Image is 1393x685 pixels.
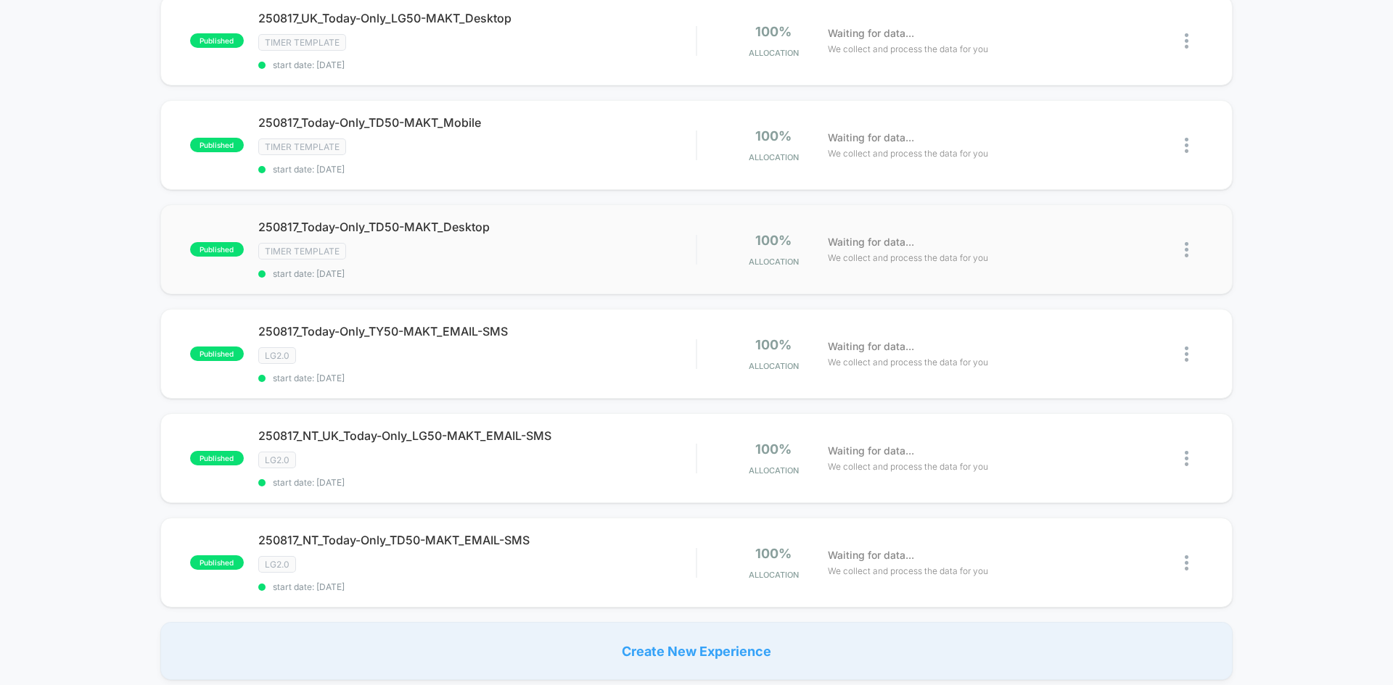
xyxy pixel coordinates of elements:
span: published [190,555,244,570]
img: close [1185,33,1188,49]
span: 250817_UK_Today-Only_LG50-MAKT_Desktop [258,11,696,25]
span: Waiting for data... [828,443,914,459]
span: start date: [DATE] [258,59,696,70]
div: Create New Experience [160,622,1233,680]
span: published [190,346,244,361]
span: We collect and process the data for you [828,146,988,160]
span: LG2.0 [258,347,296,364]
span: Allocation [749,152,799,162]
span: timer template [258,243,346,260]
span: LG2.0 [258,452,296,468]
span: 250817_Today-Only_TD50-MAKT_Desktop [258,220,696,234]
span: 100% [755,441,792,457]
span: 100% [755,24,792,39]
span: published [190,451,244,465]
span: published [190,33,244,48]
span: 250817_Today-Only_TY50-MAKT_EMAIL-SMS [258,324,696,339]
span: Waiting for data... [828,234,914,250]
span: published [190,242,244,257]
span: 250817_Today-Only_TD50-MAKT_Mobile [258,115,696,130]
span: We collect and process the data for you [828,564,988,578]
img: close [1185,138,1188,153]
span: Waiting for data... [828,130,914,146]
span: We collect and process the data for you [828,42,988,56]
span: 100% [755,128,792,144]
span: start date: [DATE] [258,164,696,175]
img: close [1185,346,1188,362]
span: 250817_NT_UK_Today-Only_LG50-MAKT_EMAIL-SMS [258,428,696,443]
span: 100% [755,546,792,561]
span: Allocation [749,48,799,58]
span: Allocation [749,570,799,580]
span: 100% [755,233,792,248]
span: 100% [755,337,792,352]
span: LG2.0 [258,556,296,573]
img: close [1185,555,1188,570]
span: Waiting for data... [828,25,914,41]
img: close [1185,451,1188,466]
span: Waiting for data... [828,339,914,354]
span: timer template [258,138,346,155]
span: Allocation [749,465,799,476]
span: start date: [DATE] [258,581,696,592]
span: start date: [DATE] [258,373,696,383]
span: Allocation [749,257,799,267]
span: We collect and process the data for you [828,251,988,265]
span: We collect and process the data for you [828,460,988,473]
span: Allocation [749,361,799,371]
span: start date: [DATE] [258,477,696,488]
span: We collect and process the data for you [828,355,988,369]
span: start date: [DATE] [258,268,696,279]
span: 250817_NT_Today-Only_TD50-MAKT_EMAIL-SMS [258,533,696,547]
span: timer template [258,34,346,51]
img: close [1185,242,1188,257]
span: published [190,138,244,152]
span: Waiting for data... [828,547,914,563]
